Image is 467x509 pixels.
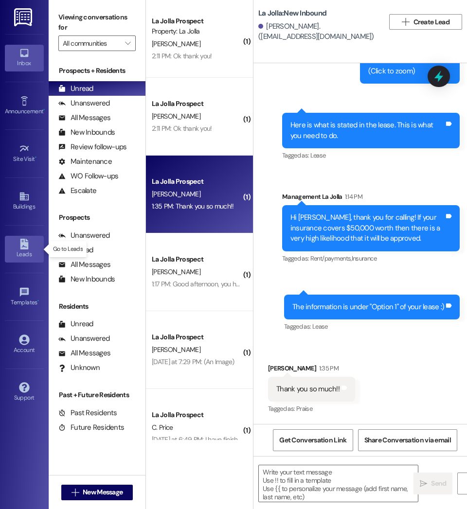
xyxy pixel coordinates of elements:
input: All communities [63,35,120,51]
i:  [402,18,409,26]
div: Residents [49,301,145,312]
a: Site Visit • [5,140,44,167]
div: Tagged as: [282,148,460,162]
div: Management La Jolla [282,192,460,205]
p: Go to Leads [53,245,83,253]
div: La Jolla Prospect [152,176,242,187]
label: Viewing conversations for [58,10,136,35]
div: Unanswered [58,98,110,108]
div: [DATE] at 6:49 PM: I have finished my application [152,435,289,444]
span: [PERSON_NAME] [152,345,200,354]
div: Here is what is stated in the lease. This is what you need to do. [290,120,444,141]
a: Inbox [5,45,44,71]
b: La Jolla: New Inbound [258,8,326,18]
div: La Jolla Prospect [152,16,242,26]
div: Future Residents [58,422,124,433]
div: 2:11 PM: Ok thank you! [152,124,212,133]
button: Send [413,473,452,494]
span: Create Lead [413,17,449,27]
div: Tagged as: [282,251,460,265]
i:  [125,39,130,47]
span: New Message [83,487,123,497]
div: Unknown [58,363,100,373]
div: Unread [58,245,93,255]
span: Share Conversation via email [364,435,451,445]
div: All Messages [58,260,110,270]
div: Past Residents [58,408,117,418]
div: [PERSON_NAME]. ([EMAIL_ADDRESS][DOMAIN_NAME]) [258,21,377,42]
div: All Messages [58,348,110,358]
div: Property: La Jolla [152,26,242,36]
div: Hi [PERSON_NAME], thank you for calling! If your insurance covers $50,000 worth then there is a v... [290,212,444,244]
div: Tagged as: [268,402,355,416]
span: Insurance [352,254,377,263]
div: WO Follow-ups [58,171,118,181]
div: Maintenance [58,157,112,167]
div: La Jolla Prospect [152,99,242,109]
span: Send [431,478,446,489]
span: Praise [296,404,312,413]
span: Lease [310,151,326,159]
div: 1:35 PM [317,363,339,373]
div: La Jolla Prospect [152,332,242,342]
span: [PERSON_NAME] [152,190,200,198]
a: Buildings [5,188,44,214]
div: 2:11 PM: Ok thank you! [152,52,212,60]
div: [PERSON_NAME] [268,363,355,377]
span: [PERSON_NAME] [152,112,200,121]
a: Templates • [5,284,44,310]
div: Unanswered [58,333,110,344]
span: • [43,106,45,113]
span: [PERSON_NAME] [152,39,200,48]
div: Unanswered [58,230,110,241]
div: The information is under "Option 1" of your lease :) [292,302,444,312]
div: Review follow-ups [58,142,126,152]
button: Get Conversation Link [273,429,353,451]
div: La Jolla Prospect [152,410,242,420]
a: Account [5,332,44,358]
i:  [72,489,79,496]
button: Create Lead [389,14,462,30]
span: Rent/payments , [310,254,352,263]
span: • [37,298,39,304]
i:  [420,480,427,488]
img: ResiDesk Logo [14,8,34,26]
div: Unread [58,319,93,329]
span: • [35,154,36,161]
div: New Inbounds [58,274,115,284]
div: 1:17 PM: Good afternoon, you had asked me to reach out [DATE] about my room code for [DATE] [152,280,418,288]
div: (Click to zoom) [368,66,441,76]
div: All Messages [58,113,110,123]
div: 1:14 PM [342,192,362,202]
button: Share Conversation via email [358,429,457,451]
div: Past + Future Residents [49,390,145,400]
span: C. Price [152,423,173,432]
div: Unread [58,84,93,94]
span: Lease [312,322,328,331]
a: Leads [5,236,44,262]
div: Prospects [49,212,145,223]
div: Tagged as: [284,319,460,333]
div: Thank you so much!! [276,384,340,394]
div: Prospects + Residents [49,66,145,76]
span: Get Conversation Link [279,435,346,445]
button: New Message [61,485,133,500]
div: Escalate [58,186,96,196]
div: New Inbounds [58,127,115,138]
span: [PERSON_NAME] [152,267,200,276]
a: Support [5,379,44,405]
div: [DATE] at 7:29 PM: (An Image) [152,357,234,366]
div: 1:35 PM: Thank you so much!! [152,202,233,211]
div: La Jolla Prospect [152,254,242,264]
